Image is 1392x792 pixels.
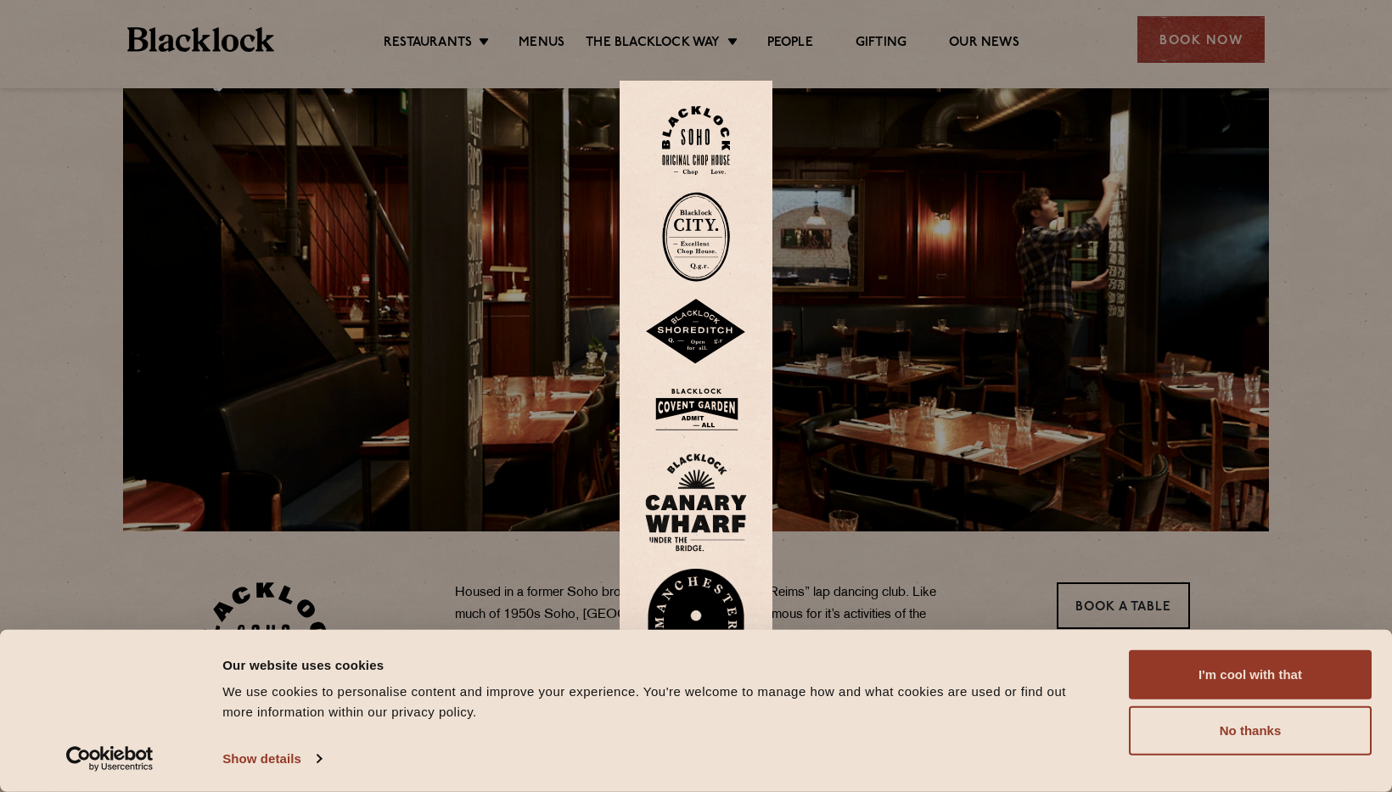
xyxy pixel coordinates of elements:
button: No thanks [1129,706,1372,755]
img: BLA_1470_CoventGarden_Website_Solid.svg [645,382,747,437]
div: Our website uses cookies [222,654,1091,675]
button: I'm cool with that [1129,650,1372,699]
img: City-stamp-default.svg [662,192,730,282]
img: BL_Manchester_Logo-bleed.png [645,569,747,686]
a: Show details [222,746,321,772]
img: Soho-stamp-default.svg [662,106,730,175]
img: BL_CW_Logo_Website.svg [645,453,747,552]
img: Shoreditch-stamp-v2-default.svg [645,299,747,365]
div: We use cookies to personalise content and improve your experience. You're welcome to manage how a... [222,682,1091,722]
a: Usercentrics Cookiebot - opens in a new window [36,746,184,772]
